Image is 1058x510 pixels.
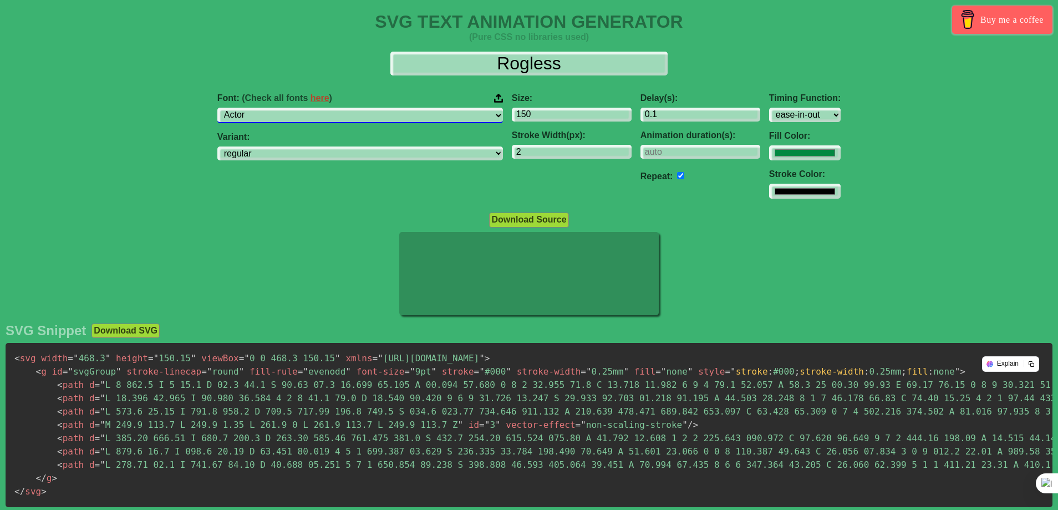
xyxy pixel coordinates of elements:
[57,406,84,417] span: path
[57,406,63,417] span: <
[768,366,774,377] span: :
[581,420,586,430] span: "
[345,366,351,377] span: "
[373,353,485,363] span: [URL][DOMAIN_NAME]
[474,366,480,377] span: =
[506,366,511,377] span: "
[479,420,485,430] span: =
[581,366,629,377] span: 0.25mm
[14,486,25,497] span: </
[95,433,100,443] span: =
[201,353,238,363] span: viewBox
[148,353,196,363] span: 150.15
[479,366,485,377] span: "
[36,473,47,483] span: </
[688,366,693,377] span: "
[68,366,73,377] span: "
[479,420,501,430] span: 3
[57,420,84,430] span: path
[469,420,479,430] span: id
[303,366,308,377] span: "
[677,172,684,179] input: auto
[404,366,410,377] span: =
[345,353,372,363] span: xmlns
[100,420,105,430] span: "
[63,366,68,377] span: =
[57,393,84,403] span: path
[63,366,121,377] span: svgGroup
[100,446,105,457] span: "
[474,366,511,377] span: #000
[357,366,405,377] span: font-size
[201,366,244,377] span: round
[517,366,581,377] span: stroke-width
[442,366,474,377] span: stroke
[36,366,47,377] span: g
[95,420,464,430] span: M 249.9 113.7 L 249.9 1.35 L 261.9 0 L 261.9 113.7 L 249.9 113.7 Z
[512,93,632,103] label: Size:
[116,366,121,377] span: "
[640,130,760,140] label: Animation duration(s):
[907,366,928,377] span: fill
[207,366,212,377] span: "
[736,366,768,377] span: stroke
[239,366,245,377] span: "
[95,446,100,457] span: =
[640,93,760,103] label: Delay(s):
[586,366,592,377] span: "
[955,366,960,377] span: "
[800,366,864,377] span: stroke-width
[68,353,110,363] span: 468.3
[105,353,111,363] span: "
[6,323,86,339] h2: SVG Snippet
[217,132,503,142] label: Variant:
[736,366,955,377] span: #000 0.25mm none
[57,446,84,457] span: path
[512,130,632,140] label: Stroke Width(px):
[57,459,63,470] span: <
[57,393,63,403] span: <
[576,420,688,430] span: non-scaling-stroke
[95,420,100,430] span: =
[100,459,105,470] span: "
[378,353,383,363] span: "
[489,213,568,227] button: Download Source
[73,353,79,363] span: "
[242,93,332,103] span: (Check all fonts )
[100,406,105,417] span: "
[769,169,841,179] label: Stroke Color:
[95,459,100,470] span: =
[57,420,63,430] span: <
[960,366,965,377] span: >
[725,366,735,377] span: ="
[89,393,95,403] span: d
[57,380,63,390] span: <
[100,433,105,443] span: "
[311,93,329,103] a: here
[89,446,95,457] span: d
[148,353,154,363] span: =
[100,393,105,403] span: "
[57,459,84,470] span: path
[576,420,581,430] span: =
[494,93,503,103] img: Upload your font
[479,353,485,363] span: "
[506,420,575,430] span: vector-effect
[95,406,100,417] span: =
[91,324,160,338] button: Download SVG
[928,366,934,377] span: :
[191,353,196,363] span: "
[52,366,62,377] span: id
[864,366,869,377] span: :
[95,380,100,390] span: =
[201,366,207,377] span: =
[698,366,725,377] span: style
[89,406,95,417] span: d
[769,131,841,141] label: Fill Color:
[655,366,661,377] span: =
[250,366,298,377] span: fill-rule
[769,93,841,103] label: Timing Function:
[14,353,36,363] span: svg
[682,420,688,430] span: "
[57,433,84,443] span: path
